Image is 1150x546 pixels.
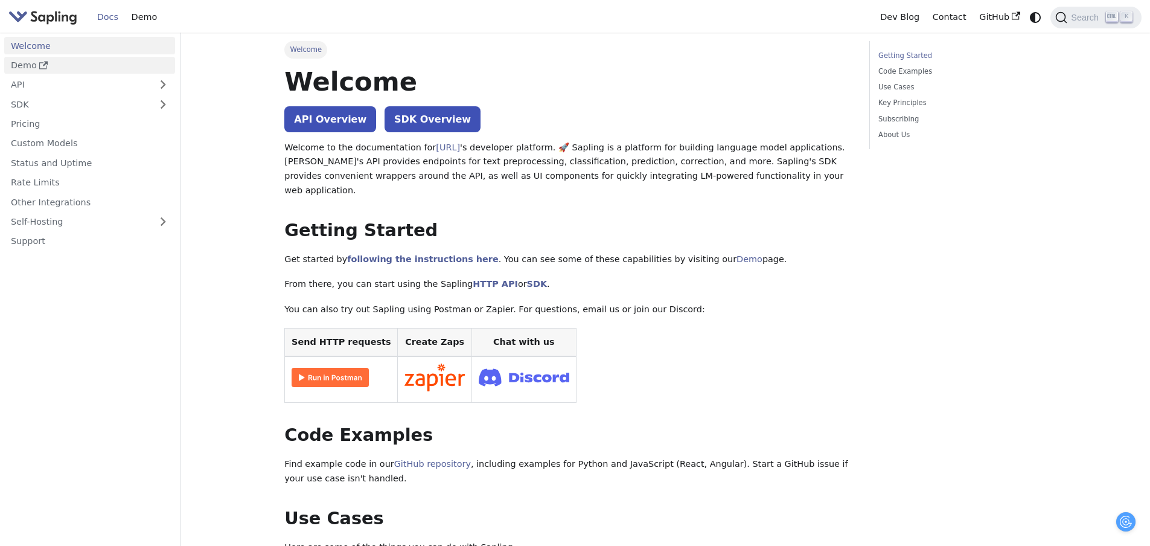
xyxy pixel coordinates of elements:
[4,95,151,113] a: SDK
[284,425,852,446] h2: Code Examples
[1050,7,1141,28] button: Search (Ctrl+K)
[878,97,1042,109] a: Key Principles
[473,279,518,289] a: HTTP API
[4,233,175,250] a: Support
[736,254,762,264] a: Demo
[527,279,547,289] a: SDK
[878,66,1042,77] a: Code Examples
[4,193,175,211] a: Other Integrations
[284,508,852,530] h2: Use Cases
[385,106,481,132] a: SDK Overview
[471,328,576,356] th: Chat with us
[4,213,175,231] a: Self-Hosting
[8,8,77,26] img: Sapling.ai
[151,76,175,94] button: Expand sidebar category 'API'
[1027,8,1044,26] button: Switch between dark and light mode (currently system mode)
[151,95,175,113] button: Expand sidebar category 'SDK'
[284,41,852,58] nav: Breadcrumbs
[292,368,369,387] img: Run in Postman
[404,364,465,391] img: Connect in Zapier
[284,277,852,292] p: From there, you can start using the Sapling or .
[284,303,852,317] p: You can also try out Sapling using Postman or Zapier. For questions, email us or join our Discord:
[973,8,1026,27] a: GitHub
[1067,13,1106,22] span: Search
[8,8,81,26] a: Sapling.ai
[394,459,471,469] a: GitHub repository
[284,106,376,132] a: API Overview
[284,41,327,58] span: Welcome
[479,365,569,390] img: Join Discord
[284,252,852,267] p: Get started by . You can see some of these capabilities by visiting our page.
[285,328,398,356] th: Send HTTP requests
[926,8,973,27] a: Contact
[878,129,1042,141] a: About Us
[284,141,852,198] p: Welcome to the documentation for 's developer platform. 🚀 Sapling is a platform for building lang...
[4,135,175,152] a: Custom Models
[4,174,175,191] a: Rate Limits
[398,328,472,356] th: Create Zaps
[878,50,1042,62] a: Getting Started
[878,82,1042,93] a: Use Cases
[4,37,175,54] a: Welcome
[4,57,175,74] a: Demo
[284,457,852,486] p: Find example code in our , including examples for Python and JavaScript (React, Angular). Start a...
[874,8,925,27] a: Dev Blog
[436,143,460,152] a: [URL]
[347,254,498,264] a: following the instructions here
[284,65,852,98] h1: Welcome
[4,154,175,172] a: Status and Uptime
[125,8,164,27] a: Demo
[4,76,151,94] a: API
[878,114,1042,125] a: Subscribing
[284,220,852,242] h2: Getting Started
[1120,11,1132,22] kbd: K
[4,115,175,133] a: Pricing
[91,8,125,27] a: Docs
